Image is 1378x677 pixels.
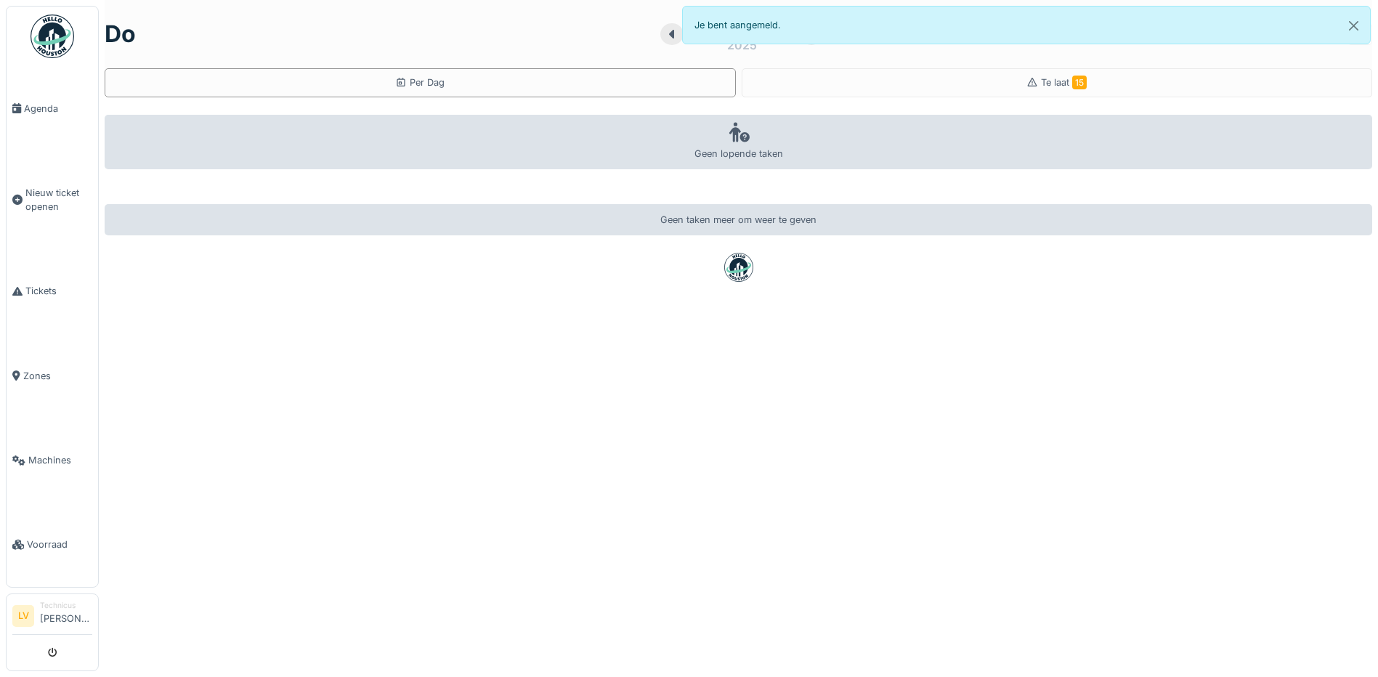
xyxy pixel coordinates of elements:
[31,15,74,58] img: Badge_color-CXgf-gQk.svg
[40,600,92,611] div: Technicus
[105,204,1372,235] div: Geen taken meer om weer te geven
[23,369,92,383] span: Zones
[1072,76,1087,89] span: 15
[7,333,98,418] a: Zones
[682,6,1371,44] div: Je bent aangemeld.
[727,36,757,54] div: 2025
[7,249,98,333] a: Tickets
[28,453,92,467] span: Machines
[25,284,92,298] span: Tickets
[24,102,92,115] span: Agenda
[395,76,445,89] div: Per Dag
[7,66,98,150] a: Agenda
[27,538,92,551] span: Voorraad
[1337,7,1370,45] button: Close
[724,253,753,282] img: badge-BVDL4wpA.svg
[12,600,92,635] a: LV Technicus[PERSON_NAME]
[105,20,136,48] h1: do
[7,503,98,587] a: Voorraad
[12,605,34,627] li: LV
[40,600,92,631] li: [PERSON_NAME]
[25,186,92,214] span: Nieuw ticket openen
[7,150,98,249] a: Nieuw ticket openen
[1041,77,1087,88] span: Te laat
[105,115,1372,169] div: Geen lopende taken
[7,418,98,503] a: Machines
